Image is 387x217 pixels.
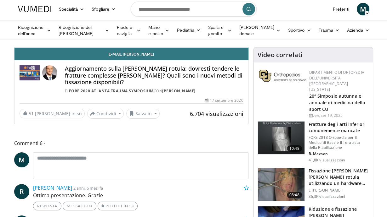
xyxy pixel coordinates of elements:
img: VuMedi Logo [18,6,51,12]
a: 51 [PERSON_NAME] in su [20,109,85,118]
font: Azienda [347,27,363,33]
font: Spalla e gomito [208,24,225,37]
a: Piede e caviglia [113,24,145,37]
span: 08:48 [287,192,302,198]
a: Mano e polso [145,24,173,37]
a: 20° Simposio autunnale annuale di medicina dello sport CU [309,93,366,112]
font: Pediatria [177,27,194,33]
a: E-mail [PERSON_NAME] [14,48,248,60]
a: Specialità [55,3,88,15]
a: [PERSON_NAME] [162,88,196,94]
p: 41,8K visualizzazioni [309,158,345,163]
font: ven, set 19, 2025 [313,113,343,118]
a: Sfogliare [88,3,119,15]
a: M [357,3,369,15]
h3: Fissazione [PERSON_NAME] [PERSON_NAME] rotula utilizzando un hardware minimo [309,168,369,187]
img: 274628_0000_1.png.150x105_q85_crop-smart_upscale.jpg [258,168,304,201]
a: 08:48 Fissazione [PERSON_NAME] [PERSON_NAME] rotula utilizzando un hardware minimo E [PERSON_NAME... [258,168,369,201]
a: Sportivo [284,24,315,36]
a: Azienda [343,24,373,36]
span: 51 [29,111,34,117]
font: Condividi [96,110,116,117]
a: FORE 2020 Atlanta Trauma Symposium [69,88,154,94]
p: E [PERSON_NAME] [309,188,369,193]
a: Pediatria [173,24,204,36]
a: Ricognizione del [PERSON_NAME] [55,24,113,37]
font: Di CON [65,88,196,94]
a: Ricognizione dell'anca [14,24,55,37]
p: FORE 2018 Ortopedia per il Medico di Base e il Terapista della Riabilitazione [309,135,369,150]
font: 17 settembre 2020 [209,98,243,103]
font: Trauma [318,27,333,33]
h3: Fratture degli arti inferiori comunemente mancate [309,121,369,134]
span: 6.704 visualizzazioni [190,110,243,117]
font: Specialità [59,6,78,12]
small: 2 anni, 6 mesi fa [73,185,103,191]
font: Pollici in su [105,203,135,208]
img: Avatar [42,65,57,80]
p: 36,3K visualizzazioni [309,194,345,199]
a: 10:48 Fratture degli arti inferiori comunemente mancate FORE 2018 Ortopedia per il Medico di Base... [258,121,369,163]
h4: Video correlati [258,51,303,59]
img: 4aa379b6-386c-4fb5-93ee-de5617843a87.150x105_q85_crop-smart_upscale.jpg [258,122,304,154]
img: FORE 2020 Atlanta Trauma Symposium [20,65,40,80]
button: Salva in [126,109,160,119]
font: Salva in [135,110,152,117]
font: Mano e polso [148,24,163,37]
a: [PERSON_NAME] dorsale [236,24,284,37]
a: Dipartimento di Ortopedia dell'Università [GEOGRAPHIC_DATA][US_STATE] [309,70,364,92]
a: [PERSON_NAME] [33,184,72,191]
a: Messaggio [63,202,96,210]
input: Cerca argomenti, interventi [131,2,257,17]
font: [PERSON_NAME] dorsale [239,24,274,37]
font: Ricognizione del [PERSON_NAME] [59,24,103,37]
a: Spalla e gomito [204,24,236,37]
font: Ricognizione dell'anca [18,24,45,37]
p: B. Maxson [309,151,369,156]
font: Sfogliare [92,6,109,12]
a: Risposta [33,202,62,210]
font: Sportivo [288,27,305,33]
a: Preferiti [329,3,353,15]
button: Condividi [87,109,124,119]
a: M [14,152,29,167]
a: Trauma [315,24,343,36]
h4: Aggiornamento sulla [PERSON_NAME] rotula: dovresti tendere le fratture complesse [PERSON_NAME]? Q... [65,65,243,86]
span: 10:48 [287,145,302,152]
font: Piede e caviglia [117,24,134,37]
a: R [14,184,29,199]
img: 355603a8-37da-49b6-856f-e00d7e9307d3.png.150x105_q85_autocrop_double_scale_upscale_version-0.2.png [259,70,306,82]
font: Commenti 6 [14,139,43,147]
p: Ottima presentazione. Grazie [33,192,249,199]
a: Pollici in su [98,202,138,210]
font: [PERSON_NAME] in su [29,111,82,117]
